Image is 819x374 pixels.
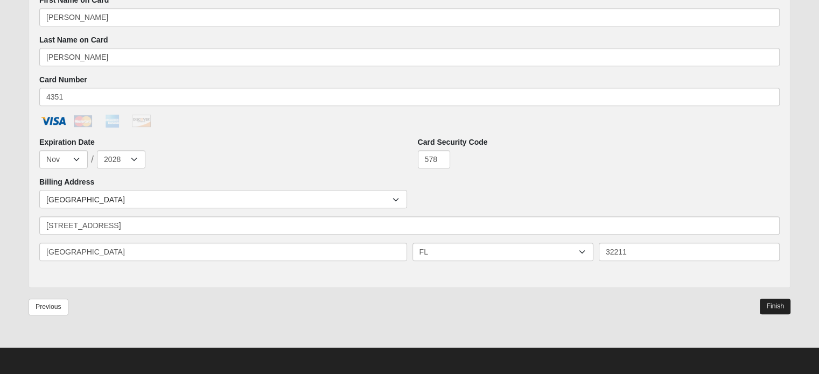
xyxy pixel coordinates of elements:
[760,299,790,314] a: Finish
[39,177,94,187] label: Billing Address
[29,299,68,315] a: Previous
[39,74,87,85] label: Card Number
[91,154,94,164] span: /
[418,137,488,147] label: Card Security Code
[39,243,407,261] input: City
[46,190,392,209] span: [GEOGRAPHIC_DATA]
[39,216,780,235] input: Address
[599,243,780,261] input: Zip
[39,137,95,147] label: Expiration Date
[39,34,108,45] label: Last Name on Card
